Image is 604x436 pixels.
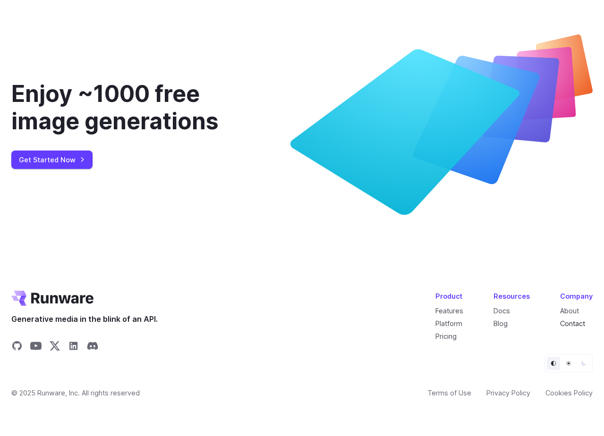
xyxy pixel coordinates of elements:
a: Share on Discord [87,340,98,354]
a: Platform [435,319,462,327]
a: Privacy Policy [486,387,530,398]
span: © 2025 Runware, Inc. All rights reserved [11,387,140,398]
a: Share on LinkedIn [68,340,79,354]
button: Light [562,357,575,370]
button: Default [547,357,560,370]
a: Get Started Now [11,151,93,169]
a: About [560,307,579,315]
a: Contact [560,319,585,327]
a: Docs [493,307,510,315]
div: Resources [493,291,530,302]
a: Pricing [435,332,457,340]
a: Terms of Use [427,387,471,398]
a: Share on X [49,340,60,354]
a: Blog [493,319,508,327]
a: Go to / [11,291,94,306]
a: Share on GitHub [11,340,23,354]
a: Features [435,307,463,315]
a: Share on YouTube [30,340,42,354]
ul: Theme selector [544,354,593,372]
div: Company [560,291,593,302]
button: Dark [577,357,590,370]
div: Enjoy ~1000 free image generations [11,81,268,135]
div: Product [435,291,463,302]
span: Generative media in the blink of an API. [11,313,158,326]
a: Cookies Policy [545,387,593,398]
